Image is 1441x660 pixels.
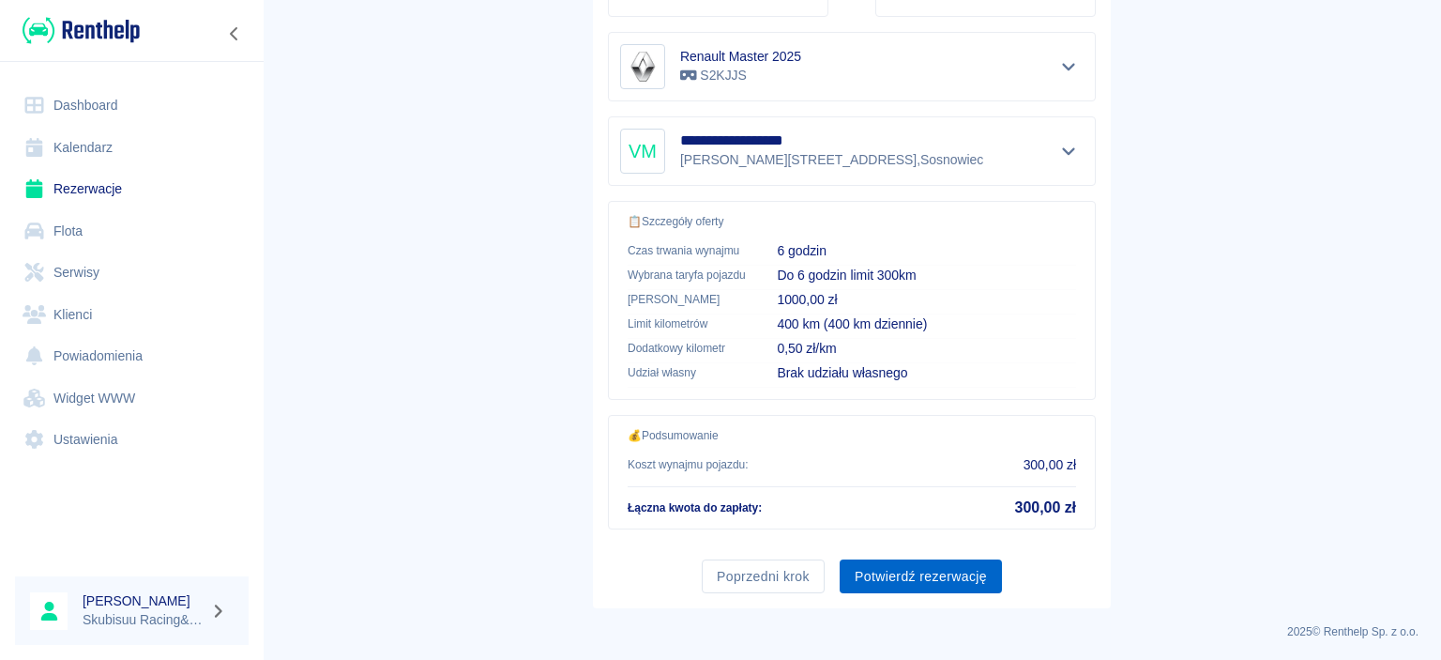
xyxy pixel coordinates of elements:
p: Dodatkowy kilometr [628,340,747,357]
button: Pokaż szczegóły [1054,54,1085,80]
h6: [PERSON_NAME] [83,591,203,610]
div: VM [620,129,665,174]
h6: Renault Master 2025 [680,47,801,66]
p: Udział własny [628,364,747,381]
p: Brak udziału własnego [777,363,1076,383]
p: Limit kilometrów [628,315,747,332]
a: Flota [15,210,249,253]
p: 2025 © Renthelp Sp. z o.o. [285,623,1418,640]
p: Czas trwania wynajmu [628,242,747,259]
p: Wybrana taryfa pojazdu [628,267,747,284]
p: 📋 Szczegóły oferty [628,213,1076,230]
a: Rezerwacje [15,168,249,210]
p: 0,50 zł/km [777,339,1076,359]
p: Łączna kwota do zapłaty : [628,499,762,516]
a: Kalendarz [15,127,249,169]
p: 💰 Podsumowanie [628,427,1076,444]
img: Renthelp logo [23,15,140,46]
a: Powiadomienia [15,335,249,377]
p: [PERSON_NAME] [628,291,747,308]
button: Poprzedni krok [702,560,825,594]
p: 400 km (400 km dziennie) [777,315,1076,334]
p: Skubisuu Racing&Rent [83,610,203,630]
p: 6 godzin [777,241,1076,261]
a: Klienci [15,294,249,336]
a: Widget WWW [15,377,249,420]
button: Potwierdź rezerwację [840,560,1002,594]
a: Renthelp logo [15,15,140,46]
p: 300,00 zł [1024,455,1076,475]
a: Dashboard [15,84,249,127]
a: Serwisy [15,252,249,294]
p: Do 6 godzin limit 300km [777,266,1076,285]
button: Zwiń nawigację [220,22,249,46]
button: Pokaż szczegóły [1054,138,1085,164]
p: S2KJJS [680,66,801,85]
img: Image [624,48,661,85]
p: 1000,00 zł [777,290,1076,310]
h5: 300,00 zł [1015,499,1076,517]
p: Koszt wynajmu pojazdu : [628,456,749,473]
a: Ustawienia [15,419,249,461]
p: [PERSON_NAME][STREET_ADDRESS] , Sosnowiec [680,150,983,170]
